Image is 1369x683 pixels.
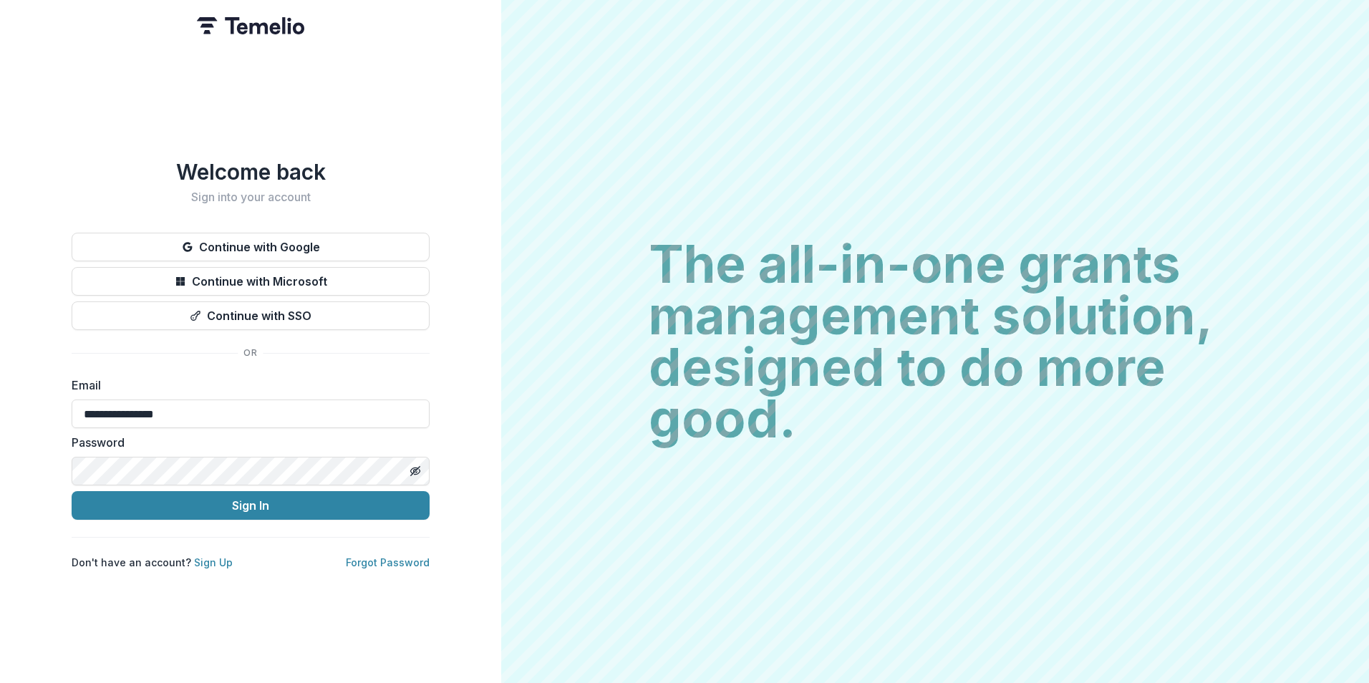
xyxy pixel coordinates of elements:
p: Don't have an account? [72,555,233,570]
label: Email [72,377,421,394]
a: Forgot Password [346,556,430,568]
button: Continue with Microsoft [72,267,430,296]
button: Sign In [72,491,430,520]
button: Toggle password visibility [404,460,427,483]
h2: Sign into your account [72,190,430,204]
img: Temelio [197,17,304,34]
button: Continue with SSO [72,301,430,330]
button: Continue with Google [72,233,430,261]
h1: Welcome back [72,159,430,185]
label: Password [72,434,421,451]
a: Sign Up [194,556,233,568]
